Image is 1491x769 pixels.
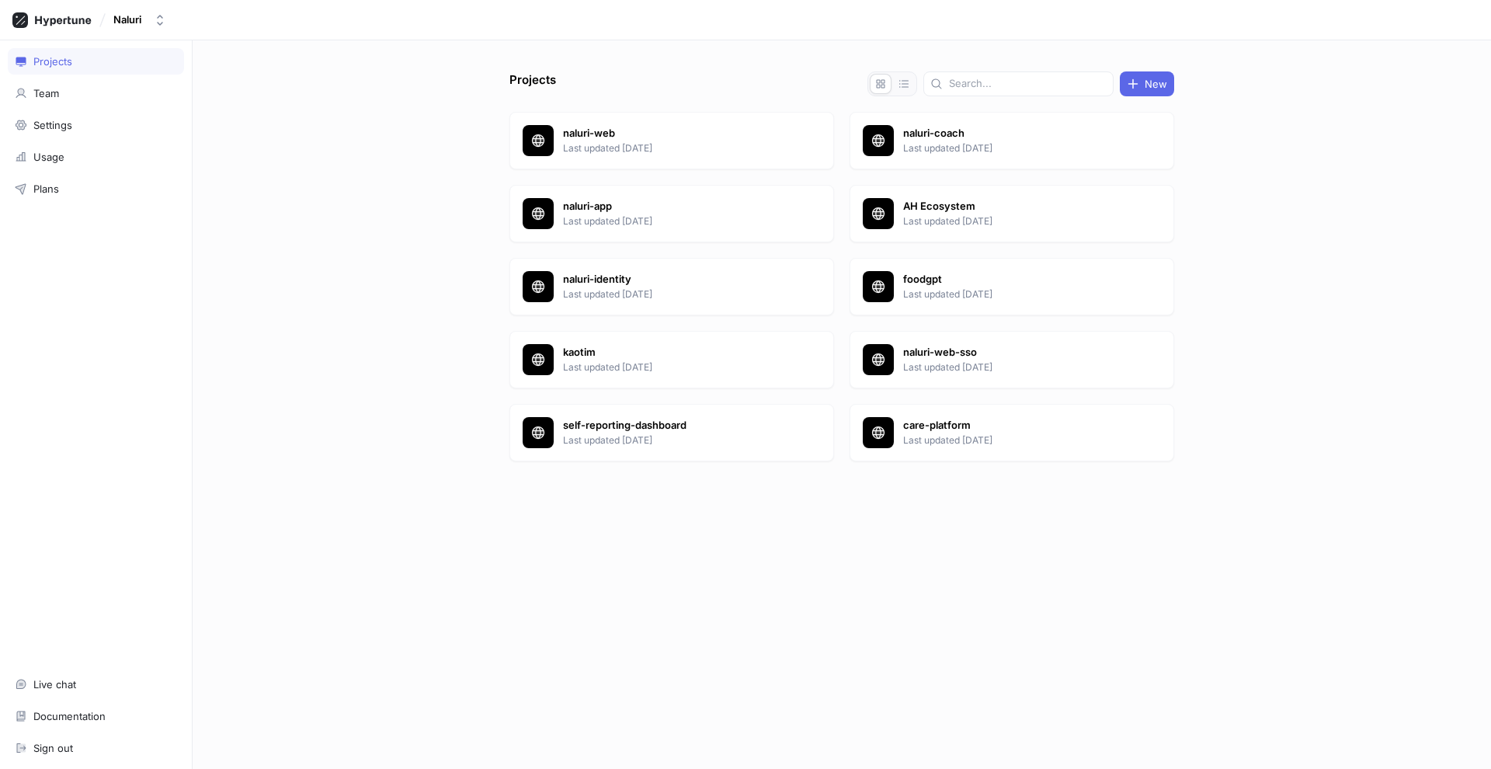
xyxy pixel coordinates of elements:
[107,7,172,33] button: Naluri
[1120,71,1174,96] button: New
[563,214,788,228] p: Last updated [DATE]
[903,199,1128,214] p: AH Ecosystem
[509,71,556,96] p: Projects
[33,119,72,131] div: Settings
[903,345,1128,360] p: naluri-web-sso
[563,345,788,360] p: kaotim
[903,360,1128,374] p: Last updated [DATE]
[8,176,184,202] a: Plans
[903,272,1128,287] p: foodgpt
[8,703,184,729] a: Documentation
[563,272,788,287] p: naluri-identity
[949,76,1107,92] input: Search...
[33,710,106,722] div: Documentation
[563,433,788,447] p: Last updated [DATE]
[8,48,184,75] a: Projects
[8,80,184,106] a: Team
[8,144,184,170] a: Usage
[563,126,788,141] p: naluri-web
[563,141,788,155] p: Last updated [DATE]
[33,183,59,195] div: Plans
[33,678,76,691] div: Live chat
[903,418,1128,433] p: care-platform
[8,112,184,138] a: Settings
[33,55,72,68] div: Projects
[1145,79,1167,89] span: New
[903,433,1128,447] p: Last updated [DATE]
[903,287,1128,301] p: Last updated [DATE]
[903,126,1128,141] p: naluri-coach
[563,360,788,374] p: Last updated [DATE]
[33,87,59,99] div: Team
[33,742,73,754] div: Sign out
[903,141,1128,155] p: Last updated [DATE]
[563,418,788,433] p: self-reporting-dashboard
[563,199,788,214] p: naluri-app
[33,151,64,163] div: Usage
[113,13,141,26] div: Naluri
[563,287,788,301] p: Last updated [DATE]
[903,214,1128,228] p: Last updated [DATE]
